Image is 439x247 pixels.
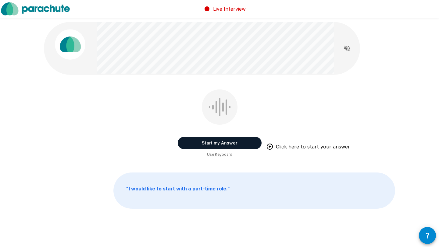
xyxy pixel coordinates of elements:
[213,5,246,12] p: Live Interview
[178,137,262,149] button: Start my Answer
[207,151,232,158] span: Use Keyboard
[55,29,85,60] img: parachute_avatar.png
[341,42,353,54] button: Read questions aloud
[126,186,230,192] b: " I would like to start with a part-time role. "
